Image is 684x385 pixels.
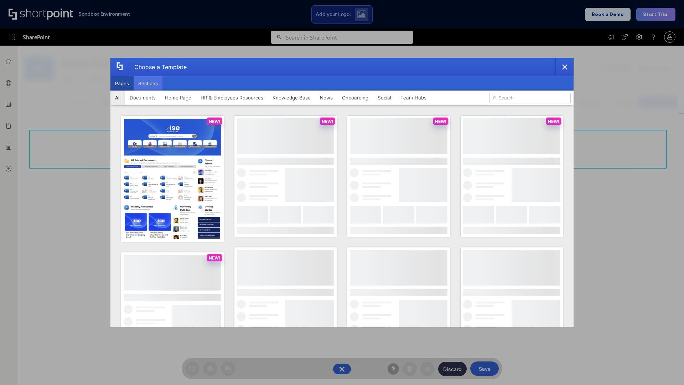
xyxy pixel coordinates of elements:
button: Sections [134,76,162,91]
button: Knowledge Base [268,91,315,105]
button: All [110,91,125,105]
button: Home Page [160,91,196,105]
button: News [315,91,337,105]
p: NEW! [435,119,446,124]
p: NEW! [209,255,220,261]
p: NEW! [209,119,220,124]
button: Team Hubs [396,91,431,105]
input: Search [489,93,571,103]
button: Documents [125,91,160,105]
div: template selector [110,58,574,327]
button: Onboarding [337,91,373,105]
button: Social [373,91,396,105]
button: Pages [110,76,134,91]
div: Choose a Template [129,58,187,76]
iframe: Chat Widget [648,351,684,385]
p: NEW! [548,119,559,124]
button: HR & Employees Resources [196,91,268,105]
p: NEW! [322,119,333,124]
